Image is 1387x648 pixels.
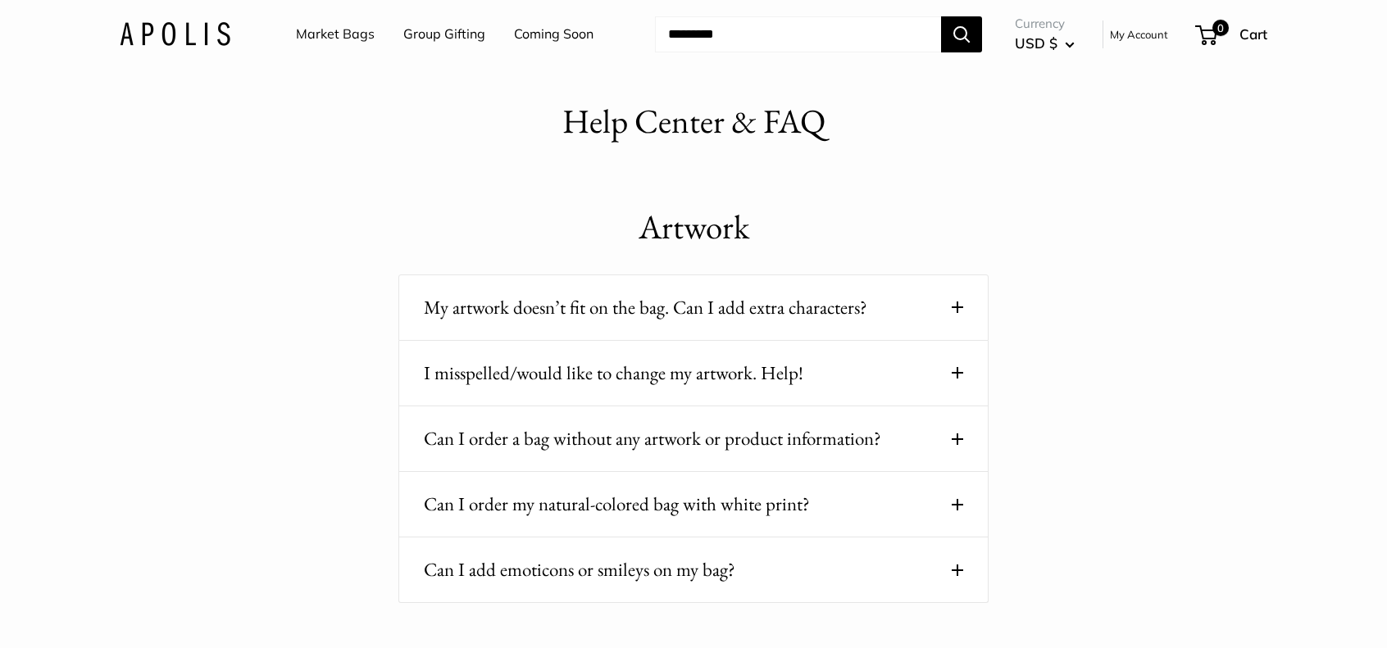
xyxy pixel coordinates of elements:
[296,22,375,47] a: Market Bags
[120,22,230,46] img: Apolis
[424,292,963,324] button: My artwork doesn’t fit on the bag. Can I add extra characters?
[941,16,982,52] button: Search
[1015,12,1075,35] span: Currency
[1015,34,1057,52] span: USD $
[1110,25,1168,44] a: My Account
[424,488,963,520] button: Can I order my natural-colored bag with white print?
[424,423,963,455] button: Can I order a bag without any artwork or product information?
[1015,30,1075,57] button: USD $
[424,357,963,389] button: I misspelled/would like to change my artwork. Help!
[562,97,825,146] h1: Help Center & FAQ
[1197,21,1267,48] a: 0 Cart
[424,554,963,586] button: Can I add emoticons or smileys on my bag?
[1212,20,1229,36] span: 0
[1239,25,1267,43] span: Cart
[398,203,989,251] h1: Artwork
[514,22,593,47] a: Coming Soon
[655,16,941,52] input: Search...
[403,22,485,47] a: Group Gifting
